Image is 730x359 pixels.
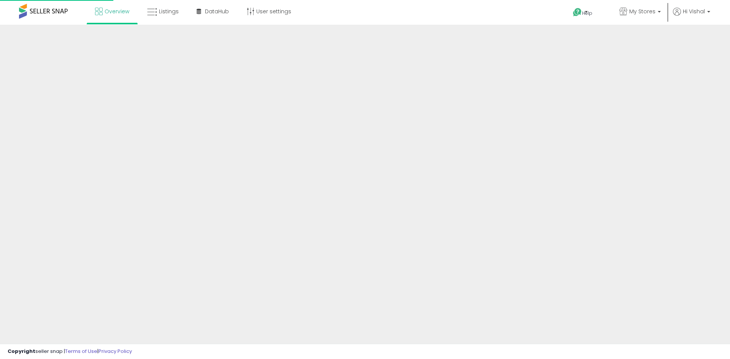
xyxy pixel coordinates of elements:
[567,2,607,25] a: Help
[629,8,655,15] span: My Stores
[582,10,592,16] span: Help
[673,8,710,25] a: Hi Vishal
[573,8,582,17] i: Get Help
[205,8,229,15] span: DataHub
[159,8,179,15] span: Listings
[105,8,129,15] span: Overview
[683,8,705,15] span: Hi Vishal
